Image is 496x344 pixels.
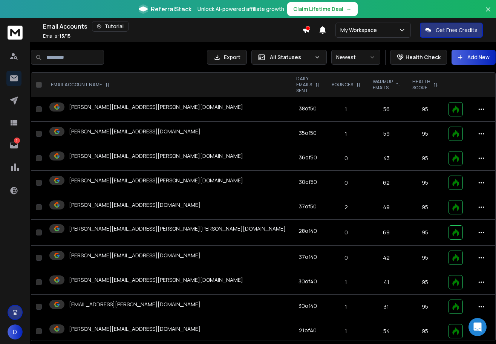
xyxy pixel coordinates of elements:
div: 30 of 40 [299,302,317,310]
p: [PERSON_NAME][EMAIL_ADDRESS][DOMAIN_NAME] [69,325,201,333]
td: 56 [367,97,406,122]
button: Get Free Credits [420,23,483,38]
div: Email Accounts [43,21,302,32]
div: 28 of 40 [299,227,317,235]
button: Claim Lifetime Deal→ [287,2,358,16]
div: EMAIL ACCOUNT NAME [51,82,110,88]
button: D [8,324,23,339]
div: 36 of 50 [299,154,317,161]
td: 42 [367,246,406,270]
p: [PERSON_NAME][EMAIL_ADDRESS][DOMAIN_NAME] [69,128,201,135]
div: 38 of 50 [299,105,317,112]
p: [PERSON_NAME][EMAIL_ADDRESS][DOMAIN_NAME] [69,201,201,209]
p: 1 [330,105,362,113]
td: 43 [367,146,406,171]
p: 0 [330,179,362,187]
p: 1 [330,303,362,310]
div: 35 of 50 [299,129,317,137]
p: 0 [330,229,362,236]
p: [PERSON_NAME][EMAIL_ADDRESS][PERSON_NAME][DOMAIN_NAME] [69,177,243,184]
p: Emails : [43,33,70,39]
p: Unlock AI-powered affiliate growth [197,5,284,13]
div: Open Intercom Messenger [468,318,487,336]
p: DAILY EMAILS SENT [296,76,312,94]
td: 95 [406,146,444,171]
td: 95 [406,195,444,220]
td: 95 [406,295,444,319]
p: [PERSON_NAME][EMAIL_ADDRESS][PERSON_NAME][DOMAIN_NAME] [69,276,243,284]
p: All Statuses [270,54,311,61]
td: 95 [406,246,444,270]
td: 59 [367,122,406,146]
p: 0 [330,254,362,261]
td: 95 [406,171,444,195]
td: 49 [367,195,406,220]
div: 21 of 40 [299,327,317,334]
p: Health Check [406,54,441,61]
p: 0 [330,154,362,162]
td: 54 [367,319,406,344]
button: Newest [331,50,380,65]
p: 1 [14,138,20,144]
td: 62 [367,171,406,195]
td: 95 [406,122,444,146]
p: [EMAIL_ADDRESS][PERSON_NAME][DOMAIN_NAME] [69,301,201,308]
button: Add New [452,50,496,65]
button: Health Check [390,50,447,65]
td: 95 [406,97,444,122]
p: 1 [330,327,362,335]
td: 69 [367,220,406,246]
p: 1 [330,278,362,286]
div: 30 of 50 [299,178,317,186]
p: BOUNCES [332,82,353,88]
td: 95 [406,319,444,344]
p: HEALTH SCORE [412,79,430,91]
span: → [346,5,352,13]
p: [PERSON_NAME][EMAIL_ADDRESS][PERSON_NAME][DOMAIN_NAME] [69,152,243,160]
td: 31 [367,295,406,319]
span: 15 / 15 [60,33,70,39]
div: 37 of 50 [299,203,317,210]
td: 95 [406,220,444,246]
button: Close banner [483,5,493,23]
p: [PERSON_NAME][EMAIL_ADDRESS][DOMAIN_NAME] [69,252,201,259]
p: 2 [330,203,362,211]
p: My Workspace [340,26,380,34]
td: 41 [367,270,406,295]
p: Get Free Credits [436,26,478,34]
td: 95 [406,270,444,295]
p: WARMUP EMAILS [373,79,393,91]
div: 30 of 40 [299,278,317,285]
button: Export [207,50,247,65]
p: [PERSON_NAME][EMAIL_ADDRESS][PERSON_NAME][DOMAIN_NAME] [69,103,243,111]
p: 1 [330,130,362,138]
div: 37 of 40 [299,253,317,261]
button: Tutorial [92,21,129,32]
a: 1 [6,138,21,153]
p: [PERSON_NAME][EMAIL_ADDRESS][PERSON_NAME][PERSON_NAME][DOMAIN_NAME] [69,225,286,232]
span: ReferralStack [151,5,191,14]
